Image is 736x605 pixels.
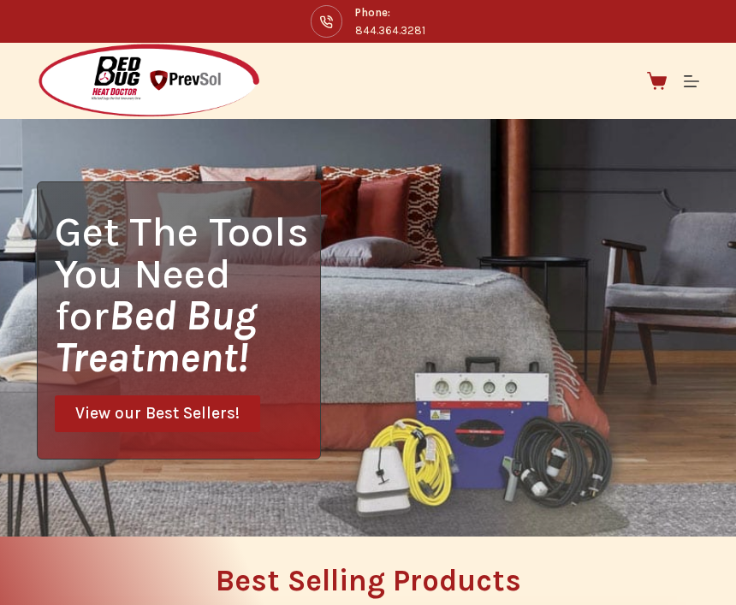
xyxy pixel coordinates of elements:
[37,566,699,596] h2: Best Selling Products
[55,211,320,378] h1: Get The Tools You Need for
[55,395,260,432] a: View our Best Sellers!
[355,3,425,21] span: Phone:
[37,43,261,119] img: Prevsol/Bed Bug Heat Doctor
[684,74,699,89] button: Menu
[55,291,257,382] i: Bed Bug Treatment!
[355,24,425,37] a: 844.364.3281
[75,406,240,422] span: View our Best Sellers!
